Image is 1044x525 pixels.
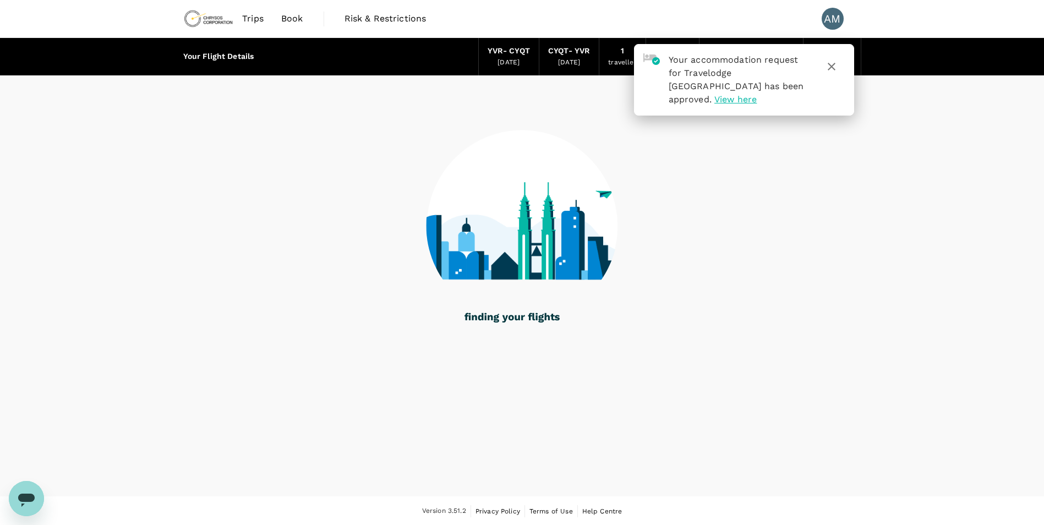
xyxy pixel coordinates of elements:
[608,57,636,68] div: traveller
[475,505,520,517] a: Privacy Policy
[529,505,573,517] a: Terms of Use
[669,54,804,105] span: Your accommodation request for Travelodge [GEOGRAPHIC_DATA] has been approved.
[9,481,44,516] iframe: Button to launch messaging window
[281,12,303,25] span: Book
[822,8,844,30] div: AM
[242,12,264,25] span: Trips
[621,45,624,57] div: 1
[183,51,254,63] div: Your Flight Details
[464,313,560,323] g: finding your flights
[714,94,757,105] span: View here
[345,12,427,25] span: Risk & Restrictions
[582,507,622,515] span: Help Centre
[548,45,590,57] div: CYQT - YVR
[422,506,466,517] span: Version 3.51.2
[488,45,530,57] div: YVR - CYQT
[643,53,660,65] img: hotel-approved
[475,507,520,515] span: Privacy Policy
[183,7,234,31] img: Chrysos Corporation
[498,57,520,68] div: [DATE]
[582,505,622,517] a: Help Centre
[558,57,580,68] div: [DATE]
[529,507,573,515] span: Terms of Use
